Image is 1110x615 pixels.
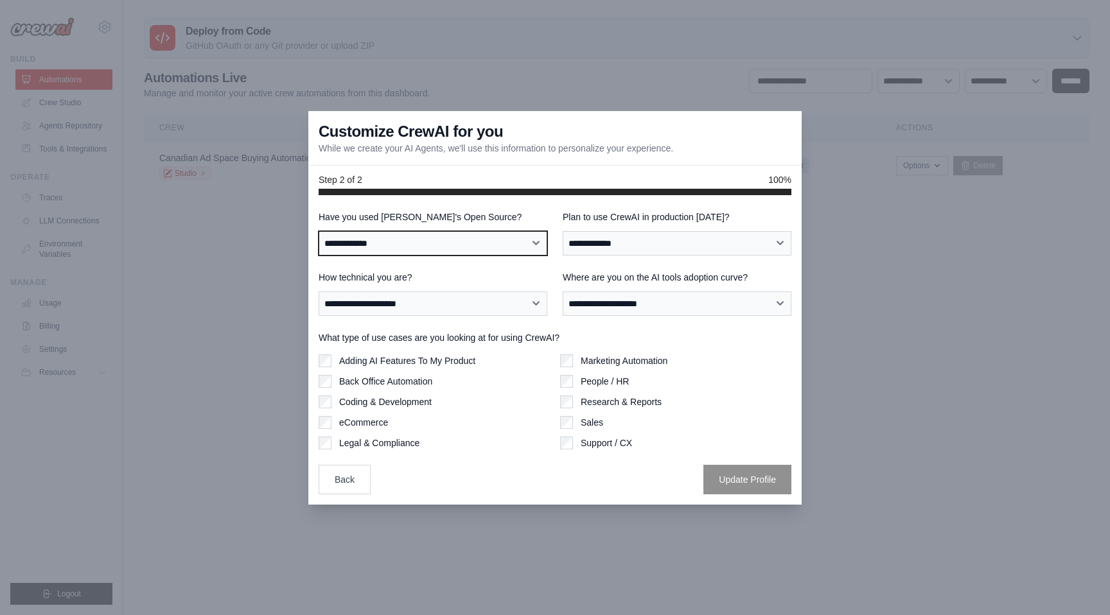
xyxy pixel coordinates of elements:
label: Marketing Automation [581,354,667,367]
label: Adding AI Features To My Product [339,354,475,367]
button: Update Profile [703,465,791,494]
button: Back [319,465,371,494]
label: Coding & Development [339,395,432,408]
h3: Customize CrewAI for you [319,121,503,142]
iframe: Chat Widget [1046,553,1110,615]
label: eCommerce [339,416,388,429]
label: Sales [581,416,603,429]
label: Legal & Compliance [339,437,419,449]
label: People / HR [581,375,629,388]
label: Support / CX [581,437,632,449]
p: While we create your AI Agents, we'll use this information to personalize your experience. [319,142,673,155]
label: Plan to use CrewAI in production [DATE]? [563,211,791,223]
label: Where are you on the AI tools adoption curve? [563,271,791,284]
span: 100% [768,173,791,186]
label: How technical you are? [319,271,547,284]
span: Step 2 of 2 [319,173,362,186]
label: Have you used [PERSON_NAME]'s Open Source? [319,211,547,223]
label: Research & Reports [581,395,662,408]
label: Back Office Automation [339,375,432,388]
label: What type of use cases are you looking at for using CrewAI? [319,331,791,344]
